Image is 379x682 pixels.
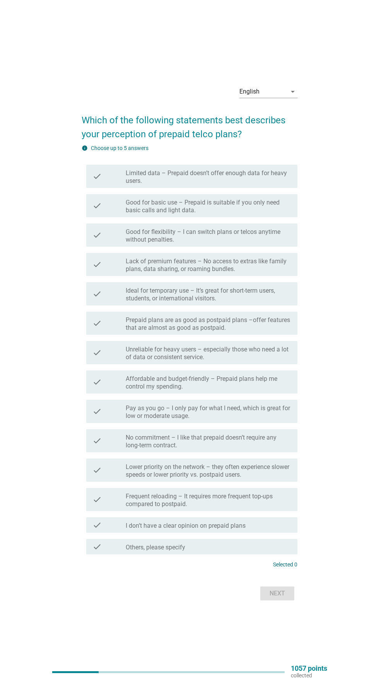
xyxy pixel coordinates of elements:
[82,145,88,151] i: info
[92,491,102,508] i: check
[126,522,246,530] label: I don’t have a clear opinion on prepaid plans
[239,88,259,95] div: English
[126,404,291,420] label: Pay as you go – I only pay for what I need, which is great for low or moderate usage.
[126,346,291,361] label: Unreliable for heavy users – especially those who need a lot of data or consistent service.
[126,544,185,551] label: Others, please specify
[91,145,149,151] label: Choose up to 5 answers
[126,169,291,185] label: Limited data – Prepaid doesn’t offer enough data for heavy users.
[288,87,297,96] i: arrow_drop_down
[92,520,102,530] i: check
[92,403,102,420] i: check
[92,542,102,551] i: check
[273,561,297,569] p: Selected 0
[92,373,102,390] i: check
[126,228,291,244] label: Good for flexibility – I can switch plans or telcos anytime without penalties.
[92,285,102,302] i: check
[92,344,102,361] i: check
[92,432,102,449] i: check
[291,665,327,672] p: 1057 points
[126,316,291,332] label: Prepaid plans are as good as postpaid plans –offer features that are almost as good as postpaid.
[92,315,102,332] i: check
[92,168,102,185] i: check
[291,672,327,679] p: collected
[126,287,291,302] label: Ideal for temporary use – It’s great for short-term users, students, or international visitors.
[126,199,291,214] label: Good for basic use – Prepaid is suitable if you only need basic calls and light data.
[126,257,291,273] label: Lack of premium features – No access to extras like family plans, data sharing, or roaming bundles.
[126,434,291,449] label: No commitment – I like that prepaid doesn’t require any long-term contract.
[92,197,102,214] i: check
[126,493,291,508] label: Frequent reloading – It requires more frequent top-ups compared to postpaid.
[82,106,297,141] h2: Which of the following statements best describes your perception of prepaid telco plans?
[126,375,291,390] label: Affordable and budget-friendly – Prepaid plans help me control my spending.
[92,462,102,479] i: check
[92,256,102,273] i: check
[92,227,102,244] i: check
[126,463,291,479] label: Lower priority on the network – they often experience slower speeds or lower priority vs. postpai...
